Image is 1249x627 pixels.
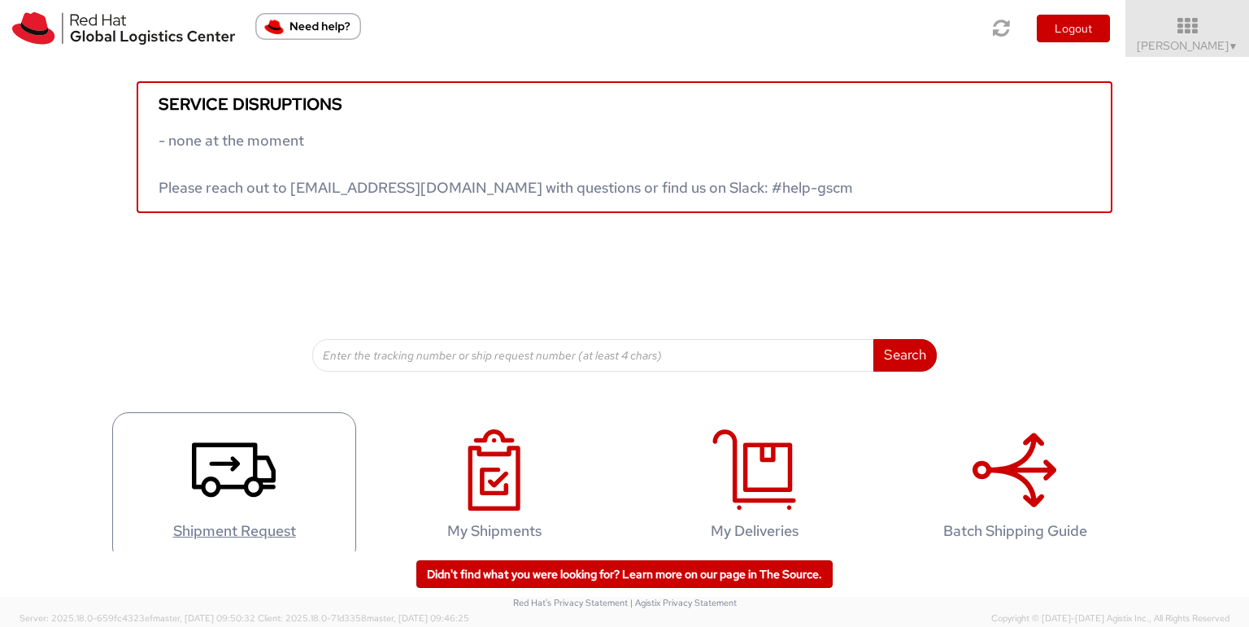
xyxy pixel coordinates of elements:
h4: My Deliveries [650,523,860,539]
span: master, [DATE] 09:46:25 [367,612,469,624]
img: rh-logistics-00dfa346123c4ec078e1.svg [12,12,235,45]
a: My Deliveries [633,412,877,564]
a: Didn't find what you were looking for? Learn more on our page in The Source. [416,560,833,588]
span: - none at the moment Please reach out to [EMAIL_ADDRESS][DOMAIN_NAME] with questions or find us o... [159,131,853,197]
h4: Batch Shipping Guide [910,523,1120,539]
button: Logout [1037,15,1110,42]
h5: Service disruptions [159,95,1090,113]
span: Server: 2025.18.0-659fc4323ef [20,612,255,624]
span: Copyright © [DATE]-[DATE] Agistix Inc., All Rights Reserved [991,612,1229,625]
span: ▼ [1229,40,1238,53]
a: My Shipments [372,412,616,564]
span: master, [DATE] 09:50:32 [153,612,255,624]
span: Client: 2025.18.0-71d3358 [258,612,469,624]
input: Enter the tracking number or ship request number (at least 4 chars) [312,339,874,372]
a: Shipment Request [112,412,356,564]
h4: My Shipments [389,523,599,539]
a: Batch Shipping Guide [893,412,1137,564]
a: Red Hat's Privacy Statement [513,597,628,608]
a: Service disruptions - none at the moment Please reach out to [EMAIL_ADDRESS][DOMAIN_NAME] with qu... [137,81,1112,213]
span: [PERSON_NAME] [1137,38,1238,53]
button: Need help? [255,13,361,40]
button: Search [873,339,937,372]
h4: Shipment Request [129,523,339,539]
a: | Agistix Privacy Statement [630,597,737,608]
